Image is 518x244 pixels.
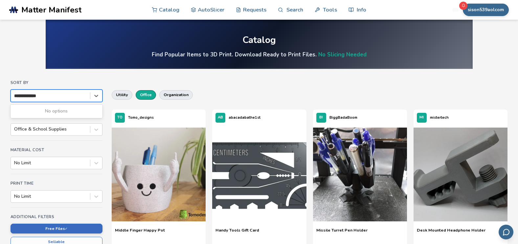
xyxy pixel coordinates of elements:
[14,127,15,132] input: Office & School Supplies
[430,114,449,121] p: mistertech
[136,90,156,99] button: office
[128,114,154,121] p: Tomo_designs
[218,115,223,120] span: AB
[14,160,15,166] input: No Limit
[21,5,81,14] span: Matter Manifest
[112,90,132,99] button: utility
[463,4,509,16] button: sison539aolcom
[242,35,276,45] div: Catalog
[11,224,102,234] button: Free Files✓
[329,114,357,121] p: BiggBadaBoom
[11,106,102,116] div: No options
[159,90,193,99] button: organization
[499,225,513,239] button: Send feedback via email
[14,93,43,98] input: No options
[417,228,485,237] a: Desk Mounted Headphone Holder
[117,115,123,120] span: TO
[229,114,260,121] p: abacadabathe1st
[11,148,102,152] h4: Material Cost
[11,114,102,118] h4: Categories
[11,80,102,85] h4: Sort By
[318,51,367,58] a: No Slicing Needed
[115,228,165,237] a: Middle Finger Happy Pot
[152,51,367,58] h4: Find Popular Items to 3D Print. Download Ready to Print Files.
[319,115,323,120] span: BI
[11,181,102,186] h4: Print Time
[419,115,424,120] span: MI
[316,228,368,237] a: Missile Turret Pen Holder
[11,214,102,219] h4: Additional Filters
[14,194,15,199] input: No Limit
[215,228,259,237] a: Handy Tools Gift Card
